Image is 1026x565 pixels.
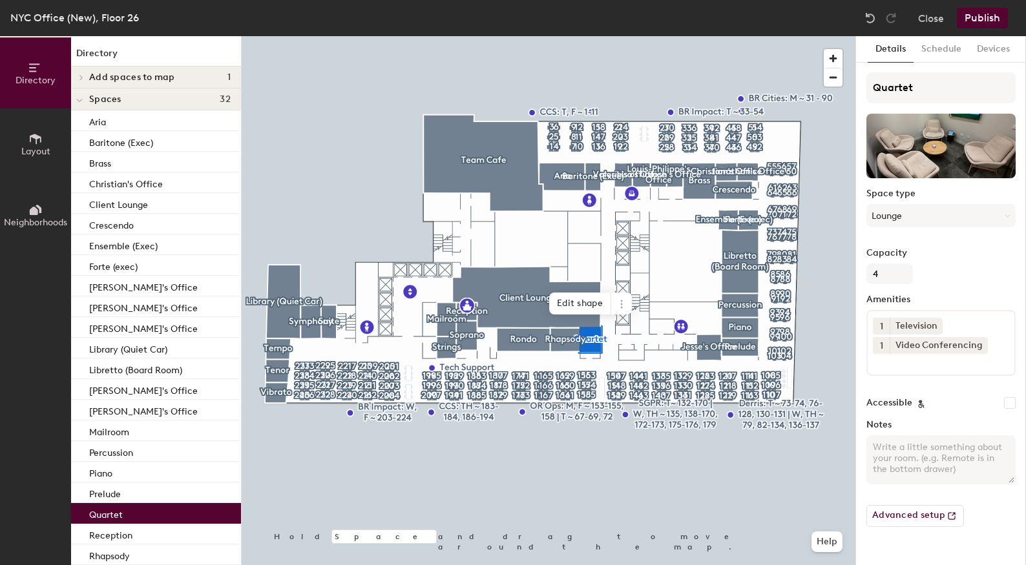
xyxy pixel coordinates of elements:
[89,94,121,105] span: Spaces
[89,361,182,376] p: Libretto (Board Room)
[880,320,883,333] span: 1
[89,402,198,417] p: [PERSON_NAME]'s Office
[549,293,611,314] span: Edit shape
[866,398,912,408] label: Accessible
[89,506,123,520] p: Quartet
[89,485,121,500] p: Prelude
[227,72,231,83] span: 1
[866,420,1016,430] label: Notes
[890,318,943,334] div: Television
[914,36,969,63] button: Schedule
[71,46,241,67] h1: Directory
[4,217,67,228] span: Neighborhoods
[89,154,111,169] p: Brass
[885,12,897,25] img: Redo
[89,444,133,458] p: Percussion
[21,146,50,157] span: Layout
[866,294,1016,305] label: Amenities
[89,278,198,293] p: [PERSON_NAME]'s Office
[866,505,964,527] button: Advanced setup
[873,318,890,334] button: 1
[89,464,112,479] p: Piano
[890,337,988,354] div: Video Conferencing
[89,340,167,355] p: Library (Quiet Car)
[957,8,1008,28] button: Publish
[864,12,877,25] img: Undo
[918,8,944,28] button: Close
[868,36,914,63] button: Details
[89,320,198,334] p: [PERSON_NAME]'s Office
[811,531,843,552] button: Help
[89,423,129,438] p: Mailroom
[866,189,1016,199] label: Space type
[89,134,153,149] p: Baritone (Exec)
[89,216,134,231] p: Crescendo
[866,204,1016,227] button: Lounge
[89,382,198,396] p: [PERSON_NAME]'s Office
[220,94,231,105] span: 32
[89,258,138,272] p: Forte (exec)
[89,547,130,562] p: Rhapsody
[16,75,56,86] span: Directory
[89,299,198,314] p: [PERSON_NAME]'s Office
[89,113,106,128] p: Aria
[89,237,158,252] p: Ensemble (Exec)
[89,196,148,211] p: Client Lounge
[89,175,163,190] p: Christian's Office
[969,36,1018,63] button: Devices
[89,72,175,83] span: Add spaces to map
[866,248,1016,258] label: Capacity
[866,114,1016,178] img: The space named Quartet
[873,337,890,354] button: 1
[10,10,139,26] div: NYC Office (New), Floor 26
[880,339,883,353] span: 1
[89,526,132,541] p: Reception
